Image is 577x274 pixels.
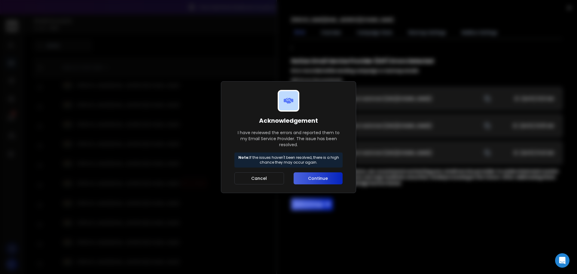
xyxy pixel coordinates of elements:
[238,155,249,160] strong: Note:
[234,116,343,125] h1: Acknowledgement
[291,44,563,210] div: ;
[294,172,343,184] button: Continue
[234,130,343,148] p: I have reviewed the errors and reported them to my Email Service Provider. The issue has been res...
[237,155,340,165] p: If the issues haven't been resolved, there is a high chance they may occur again.
[234,172,284,184] button: Cancel
[555,253,569,268] div: Open Intercom Messenger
